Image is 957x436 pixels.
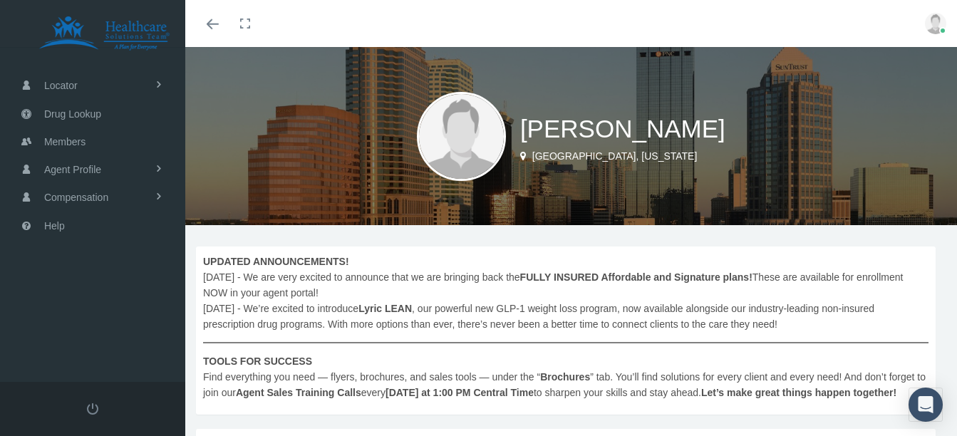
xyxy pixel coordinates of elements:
b: [DATE] at 1:00 PM Central Time [386,387,534,398]
b: UPDATED ANNOUNCEMENTS! [203,256,349,267]
b: Brochures [540,371,590,383]
span: [PERSON_NAME] [520,115,725,142]
b: TOOLS FOR SUCCESS [203,355,312,367]
span: Locator [44,72,78,99]
span: Agent Profile [44,156,101,183]
img: HEALTHCARE SOLUTIONS TEAM, LLC [19,16,190,51]
span: Compensation [44,184,108,211]
b: Let’s make great things happen together! [701,387,896,398]
b: Lyric LEAN [358,303,412,314]
div: Open Intercom Messenger [909,388,943,422]
b: FULLY INSURED Affordable and Signature plans! [520,271,752,283]
img: user-placeholder.jpg [925,13,946,34]
span: [DATE] - We are very excited to announce that we are bringing back the These are available for en... [203,254,928,400]
b: Agent Sales Training Calls [236,387,361,398]
img: user-placeholder.jpg [417,92,506,181]
span: Help [44,212,65,239]
span: [GEOGRAPHIC_DATA], [US_STATE] [532,150,698,162]
span: Members [44,128,86,155]
span: Drug Lookup [44,100,101,128]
